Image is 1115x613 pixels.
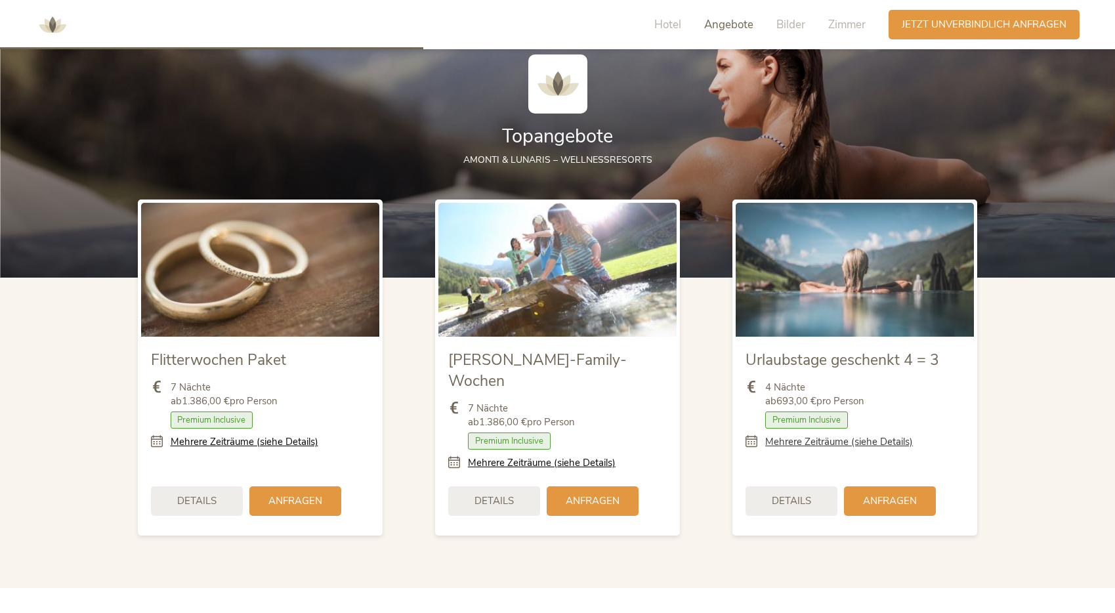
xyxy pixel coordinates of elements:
[468,456,616,470] a: Mehrere Zeiträume (siehe Details)
[479,415,527,429] b: 1.386,00 €
[171,412,253,429] span: Premium Inclusive
[863,494,917,508] span: Anfragen
[502,123,613,149] span: Topangebote
[468,433,551,450] span: Premium Inclusive
[765,381,864,408] span: 4 Nächte ab pro Person
[776,17,805,32] span: Bilder
[171,435,318,449] a: Mehrere Zeiträume (siehe Details)
[171,381,278,408] span: 7 Nächte ab pro Person
[765,412,848,429] span: Premium Inclusive
[566,494,620,508] span: Anfragen
[765,435,913,449] a: Mehrere Zeiträume (siehe Details)
[704,17,753,32] span: Angebote
[474,494,514,508] span: Details
[448,350,627,391] span: [PERSON_NAME]-Family-Wochen
[151,350,286,370] span: Flitterwochen Paket
[736,203,974,337] img: Urlaubstage geschenkt 4 = 3
[141,203,379,337] img: Flitterwochen Paket
[654,17,681,32] span: Hotel
[33,5,72,45] img: AMONTI & LUNARIS Wellnessresort
[182,394,230,408] b: 1.386,00 €
[772,494,811,508] span: Details
[746,350,939,370] span: Urlaubstage geschenkt 4 = 3
[528,54,587,114] img: AMONTI & LUNARIS Wellnessresort
[776,394,816,408] b: 693,00 €
[902,18,1066,32] span: Jetzt unverbindlich anfragen
[828,17,866,32] span: Zimmer
[463,154,652,166] span: AMONTI & LUNARIS – Wellnessresorts
[268,494,322,508] span: Anfragen
[438,203,677,337] img: Sommer-Family-Wochen
[177,494,217,508] span: Details
[33,20,72,29] a: AMONTI & LUNARIS Wellnessresort
[468,402,575,429] span: 7 Nächte ab pro Person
